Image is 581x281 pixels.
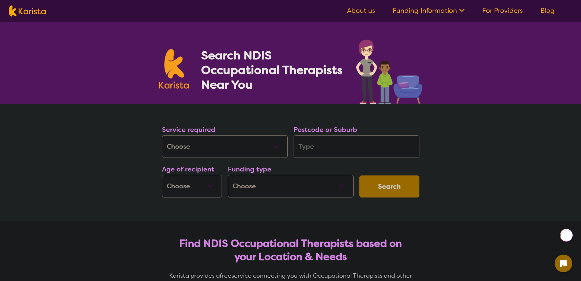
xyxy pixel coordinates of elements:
[294,135,419,158] input: Type
[168,237,414,263] h2: Find NDIS Occupational Therapists based on your Location & Needs
[220,272,231,280] span: free
[347,6,375,15] a: About us
[393,6,465,15] a: Funding Information
[482,6,523,15] a: For Providers
[162,165,214,174] label: Age of recipient
[540,6,555,15] a: Blog
[356,40,422,104] img: occupational-therapy
[169,272,220,280] span: Karista provides a
[228,165,271,174] label: Funding type
[9,5,46,16] img: Karista logo
[294,125,357,134] label: Postcode or Suburb
[162,125,215,134] label: Service required
[359,175,419,197] button: Search
[201,48,343,92] h1: Search NDIS Occupational Therapists Near You
[159,49,189,89] img: Karista logo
